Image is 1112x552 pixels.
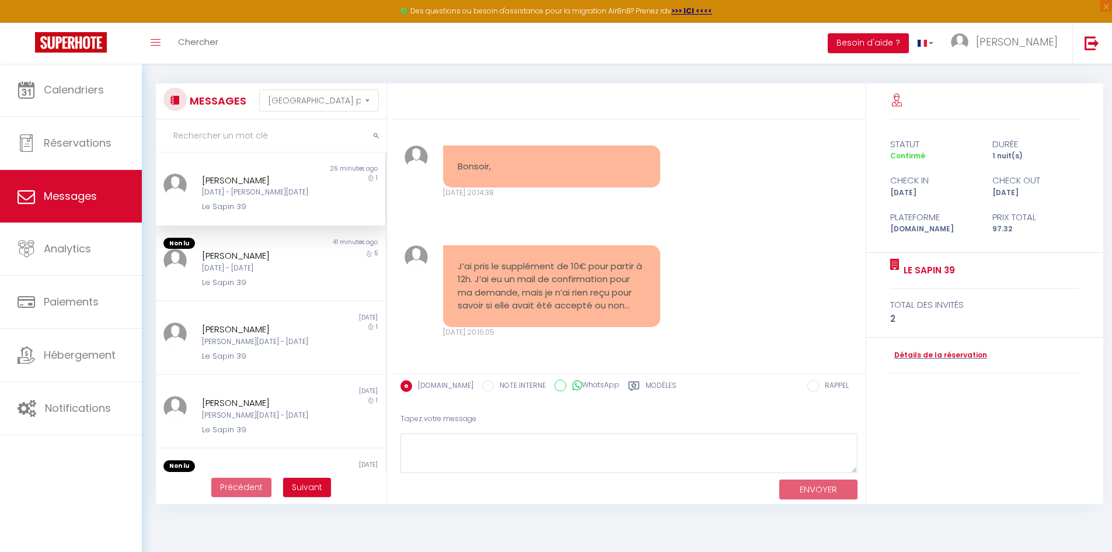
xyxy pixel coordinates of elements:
div: Le Sapin 39 [202,424,320,436]
span: Notifications [45,401,111,415]
img: ... [951,33,968,51]
div: [DATE] [270,460,385,472]
div: [PERSON_NAME][DATE] - [DATE] [202,336,320,348]
img: ... [163,322,187,346]
pre: Bonsoir, [458,160,646,173]
button: ENVOYER [779,480,857,500]
img: ... [405,145,428,169]
label: [DOMAIN_NAME] [412,380,473,393]
img: ... [163,472,187,495]
span: 1 [376,396,378,405]
div: 41 minutes ago [270,238,385,249]
div: [DATE] [270,387,385,396]
span: 1 [376,472,378,481]
div: Plateforme [883,210,985,224]
span: Analytics [44,241,91,256]
button: Besoin d'aide ? [828,33,909,53]
span: 1 [376,322,378,331]
img: ... [163,173,187,197]
div: Le Sapin 39 [202,201,320,213]
div: Prix total [985,210,1087,224]
div: 1 nuit(s) [985,151,1087,162]
a: ... [PERSON_NAME] [942,23,1072,64]
label: RAPPEL [819,380,849,393]
img: ... [163,249,187,272]
div: Le Sapin 39 [202,350,320,362]
span: Réservations [44,136,111,150]
img: logout [1085,36,1099,50]
div: [DATE] [270,313,385,322]
a: Détails de la réservation [890,350,987,361]
div: 26 minutes ago [270,164,385,173]
div: [PERSON_NAME] [202,396,320,410]
span: Non lu [163,238,195,249]
label: Modèles [646,380,677,395]
div: 2 [890,312,1080,326]
div: 97.32 [985,224,1087,235]
a: Chercher [169,23,227,64]
button: Next [283,478,331,498]
div: [DATE] 20:16:05 [443,327,660,338]
div: check in [883,173,985,188]
div: [DOMAIN_NAME] [883,224,985,235]
span: Paiements [44,294,99,309]
span: Hébergement [44,348,116,362]
div: [PERSON_NAME] [202,322,320,336]
input: Rechercher un mot clé [156,120,386,152]
span: Confirmé [890,151,925,161]
span: Non lu [163,460,195,472]
span: Chercher [178,36,218,48]
div: [DATE] [985,188,1087,199]
h3: MESSAGES [187,88,246,114]
span: Suivant [292,481,322,493]
div: [PERSON_NAME] [202,173,320,188]
div: Le Sapin 39 [202,277,320,289]
pre: J’ai pris le supplément de 10€ pour partir à 12h. J’ai eu un mail de confirmation pour ma demande... [458,260,646,313]
div: check out [985,173,1087,188]
button: Previous [211,478,271,498]
div: [PERSON_NAME] [202,472,320,486]
div: [DATE] - [DATE] [202,263,320,274]
div: [PERSON_NAME][DATE] - [DATE] [202,410,320,421]
div: total des invités [890,298,1080,312]
span: 5 [374,249,378,258]
div: [DATE] - [PERSON_NAME][DATE] [202,187,320,198]
span: 1 [376,173,378,182]
div: durée [985,137,1087,151]
span: Messages [44,189,97,203]
span: [PERSON_NAME] [976,34,1058,49]
div: Tapez votre message [400,405,857,433]
a: >>> ICI <<<< [671,6,712,16]
img: ... [405,245,428,269]
a: Le Sapin 39 [900,263,955,277]
div: [DATE] [883,188,985,199]
div: [DATE] 20:14:38 [443,188,660,199]
img: ... [163,396,187,419]
span: Précédent [220,481,263,493]
span: Calendriers [44,82,104,97]
img: Super Booking [35,32,107,53]
label: NOTE INTERNE [494,380,546,393]
div: statut [883,137,985,151]
label: WhatsApp [566,380,619,393]
div: [PERSON_NAME] [202,249,320,263]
